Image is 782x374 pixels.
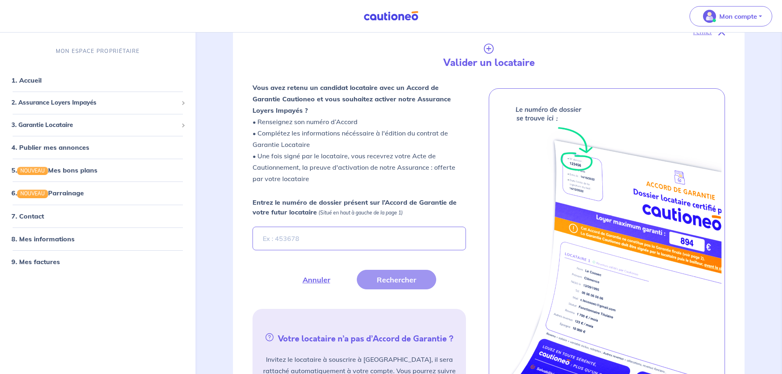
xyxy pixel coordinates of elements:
a: 6.NOUVEAUParrainage [11,189,84,197]
h5: Votre locataire n’a pas d’Accord de Garantie ? [256,332,463,344]
a: 4. Publier mes annonces [11,143,89,151]
img: illu_account_valid_menu.svg [703,10,716,23]
div: 3. Garantie Locataire [3,117,192,133]
div: 6.NOUVEAUParrainage [3,185,192,201]
div: 5.NOUVEAUMes bons plans [3,162,192,178]
p: Mon compte [719,11,757,21]
button: illu_account_valid_menu.svgMon compte [690,6,772,26]
span: 3. Garantie Locataire [11,120,178,130]
div: 9. Mes factures [3,253,192,269]
strong: Vous avez retenu un candidat locataire avec un Accord de Garantie Cautioneo et vous souhaitez act... [253,83,451,114]
p: • Renseignez son numéro d’Accord • Complétez les informations nécéssaire à l'édition du contrat d... [253,82,466,184]
p: MON ESPACE PROPRIÉTAIRE [56,47,140,55]
em: (Situé en haut à gauche de la page 1) [319,210,403,216]
div: 8. Mes informations [3,230,192,247]
div: 1. Accueil [3,72,192,88]
span: 2. Assurance Loyers Impayés [11,98,178,107]
img: Cautioneo [360,11,422,21]
div: 4. Publier mes annonces [3,139,192,155]
a: 8. Mes informations [11,234,75,243]
a: 1. Accueil [11,76,42,84]
a: 7. Contact [11,212,44,220]
h4: Valider un locataire [368,57,609,69]
a: 9. Mes factures [11,257,60,265]
a: 5.NOUVEAUMes bons plans [11,166,97,174]
strong: Entrez le numéro de dossier présent sur l’Accord de Garantie de votre futur locataire [253,198,457,216]
div: 7. Contact [3,208,192,224]
div: 2. Assurance Loyers Impayés [3,95,192,111]
button: Annuler [283,270,350,289]
input: Ex : 453678 [253,227,466,250]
